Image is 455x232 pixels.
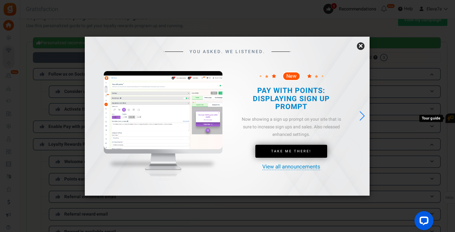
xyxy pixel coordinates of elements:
img: screenshot [104,76,222,149]
a: View all announcements [262,164,320,170]
span: YOU ASKED. WE LISTENED. [190,49,265,54]
a: Take Me There! [255,145,327,158]
a: × [357,42,365,50]
div: Tour guide [419,115,443,122]
span: New [286,74,296,79]
h2: PAY WITH POINTS: DISPLAYING SIGN UP PROMPT [243,87,340,111]
div: Next slide [358,109,366,123]
div: Now showing a sign up prompt on your site that is sure to increase sign ups and sales. Also relea... [237,116,345,138]
img: mockup [104,71,222,191]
